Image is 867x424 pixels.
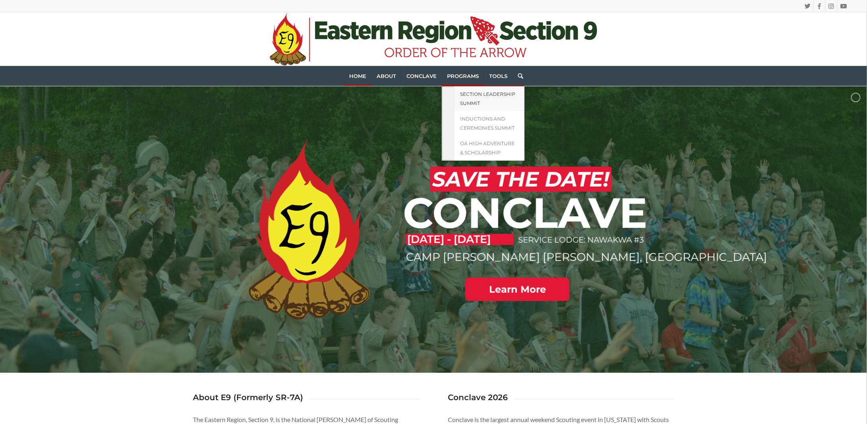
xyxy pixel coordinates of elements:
[460,91,515,106] span: Section Leadership Summit
[484,66,513,86] a: Tools
[430,167,612,192] h2: SAVE THE DATE!
[406,234,514,245] p: [DATE] - [DATE]
[371,66,401,86] a: About
[377,73,396,79] span: About
[193,393,303,402] h3: About E9 (Formerly SR-7A)
[442,66,484,86] a: Programs
[406,249,647,265] p: CAMP [PERSON_NAME] [PERSON_NAME], [GEOGRAPHIC_DATA]
[454,111,525,136] a: Inductions and Ceremonies Summit
[460,140,515,156] span: OA High Adventure & Scholarship
[406,73,437,79] span: Conclave
[344,66,371,86] a: Home
[447,73,479,79] span: Programs
[403,191,648,235] h1: CONCLAVE
[513,66,523,86] a: Search
[349,73,366,79] span: Home
[489,73,507,79] span: Tools
[454,86,525,111] a: Section Leadership Summit
[448,393,508,402] h3: Conclave 2026
[454,136,525,161] a: OA High Adventure & Scholarship
[518,231,646,249] p: SERVICE LODGE: NAWAKWA #3
[401,66,442,86] a: Conclave
[460,116,515,131] span: Inductions and Ceremonies Summit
